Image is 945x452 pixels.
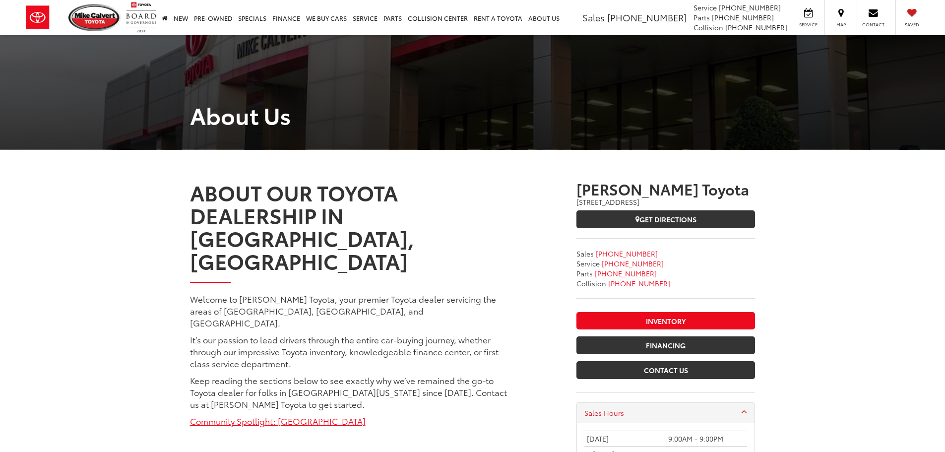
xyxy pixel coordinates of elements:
a: Financing [576,336,755,354]
span: Service [797,21,819,28]
span: [PHONE_NUMBER] [596,249,658,258]
span: Sales [582,11,605,24]
span: Collision [693,22,723,32]
span: Sales [576,249,594,258]
h3: ABOUT OUR TOYOTA DEALERSHIP IN [GEOGRAPHIC_DATA], [GEOGRAPHIC_DATA] [190,181,513,272]
span: Parts [693,12,710,22]
a: <span class='callNowClass3'>713-561-5088</span> [595,268,657,278]
p: Welcome to [PERSON_NAME] Toyota, your premier Toyota dealer servicing the areas of [GEOGRAPHIC_DA... [190,293,513,328]
a: <span class='callNowClass4'>713-558-8282</span> [608,278,670,288]
h3: [PERSON_NAME] Toyota [576,181,755,197]
td: [DATE] [584,431,666,447]
a: Sales Hours [584,408,747,418]
span: [PHONE_NUMBER] [602,258,664,268]
img: Mike Calvert Toyota [68,4,121,31]
a: Contact Us [576,361,755,379]
a: Inventory [576,312,755,330]
span: [PHONE_NUMBER] [712,12,774,22]
a: Get Directions [576,210,755,228]
p: Keep reading the sections below to see exactly why we’ve remained the go-to Toyota dealer for fol... [190,374,513,410]
span: Parts [576,268,593,278]
span: [PHONE_NUMBER] [608,278,670,288]
span: Service [576,258,600,268]
a: <span class='callNowClass2'>346-577-8734</span> [602,258,664,268]
span: [PHONE_NUMBER] [725,22,787,32]
td: 9:00AM - 9:00PM [666,431,747,447]
span: [PHONE_NUMBER] [595,268,657,278]
span: [PHONE_NUMBER] [607,11,687,24]
p: It’s our passion to lead drivers through the entire car-buying journey, whether through our impre... [190,333,513,369]
span: Map [830,21,852,28]
span: Service [693,2,717,12]
span: [PHONE_NUMBER] [719,2,781,12]
span: Contact [862,21,884,28]
span: Collision [576,278,606,288]
span: Saved [901,21,923,28]
a: <span class='callNowClass'>713-597-5313</span> [596,249,658,258]
h1: About Us [183,102,763,128]
address: [STREET_ADDRESS] [576,197,755,207]
a: Community Spotlight: [GEOGRAPHIC_DATA] [190,415,366,427]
